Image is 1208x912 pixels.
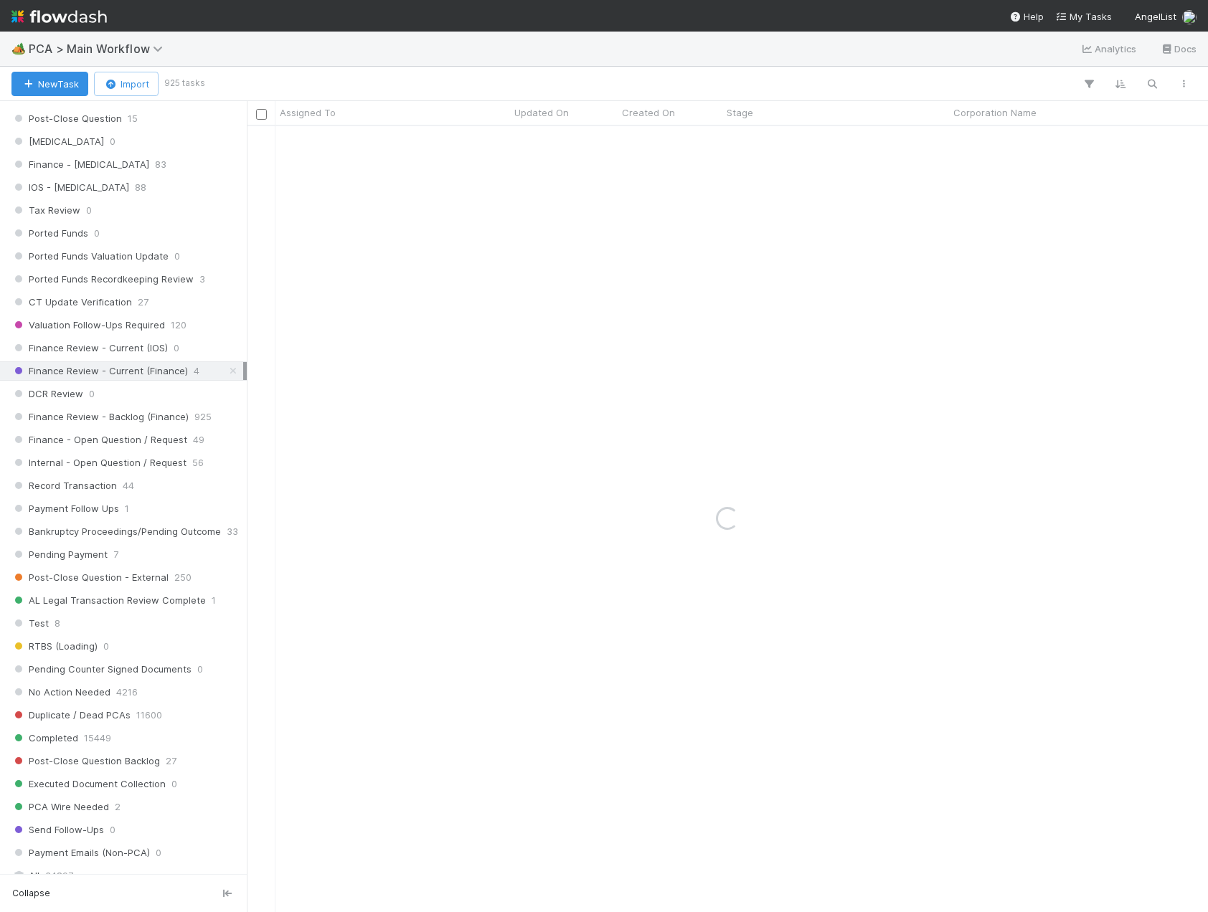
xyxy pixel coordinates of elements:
[174,569,192,586] span: 250
[11,224,88,242] span: Ported Funds
[11,706,131,724] span: Duplicate / Dead PCAs
[197,660,203,678] span: 0
[194,362,199,380] span: 4
[193,431,204,449] span: 49
[11,179,129,196] span: IOS - [MEDICAL_DATA]
[156,844,161,862] span: 0
[86,201,92,219] span: 0
[171,316,187,334] span: 120
[11,270,194,288] span: Ported Funds Recordkeeping Review
[110,821,115,839] span: 0
[135,179,146,196] span: 88
[138,293,148,311] span: 27
[11,408,189,426] span: Finance Review - Backlog (Finance)
[11,867,243,885] div: All
[174,247,180,265] span: 0
[164,77,205,90] small: 925 tasks
[11,72,88,96] button: NewTask
[11,614,49,632] span: Test
[11,110,122,128] span: Post-Close Question
[11,683,110,701] span: No Action Needed
[227,523,238,541] span: 33
[29,42,170,56] span: PCA > Main Workflow
[110,133,115,151] span: 0
[1135,11,1176,22] span: AngelList
[1182,10,1197,24] img: avatar_c0d2ec3f-77e2-40ea-8107-ee7bdb5edede.png
[11,798,109,816] span: PCA Wire Needed
[125,500,129,518] span: 1
[94,72,159,96] button: Import
[11,821,104,839] span: Send Follow-Ups
[103,637,109,655] span: 0
[11,660,192,678] span: Pending Counter Signed Documents
[727,105,753,120] span: Stage
[116,683,138,701] span: 4216
[11,362,188,380] span: Finance Review - Current (Finance)
[11,156,149,174] span: Finance - [MEDICAL_DATA]
[11,592,206,609] span: AL Legal Transaction Review Complete
[199,270,205,288] span: 3
[11,133,104,151] span: [MEDICAL_DATA]
[280,105,336,120] span: Assigned To
[11,454,187,472] span: Internal - Open Question / Request
[11,42,26,54] span: 🏕️
[11,500,119,518] span: Payment Follow Ups
[174,339,179,357] span: 0
[1055,11,1112,22] span: My Tasks
[11,477,117,495] span: Record Transaction
[514,105,569,120] span: Updated On
[11,339,168,357] span: Finance Review - Current (IOS)
[194,408,212,426] span: 925
[11,775,166,793] span: Executed Document Collection
[11,546,108,564] span: Pending Payment
[11,729,78,747] span: Completed
[11,523,221,541] span: Bankruptcy Proceedings/Pending Outcome
[1160,40,1197,57] a: Docs
[11,293,132,311] span: CT Update Verification
[155,156,166,174] span: 83
[212,592,216,609] span: 1
[12,887,50,900] span: Collapse
[953,105,1037,120] span: Corporation Name
[89,385,95,403] span: 0
[171,775,177,793] span: 0
[11,201,80,219] span: Tax Review
[192,454,204,472] span: 56
[55,614,60,632] span: 8
[1080,40,1137,57] a: Analytics
[1055,9,1112,24] a: My Tasks
[113,546,118,564] span: 7
[622,105,675,120] span: Created On
[11,4,107,29] img: logo-inverted-e16ddd16eac7371096b0.svg
[166,752,176,770] span: 27
[11,316,165,334] span: Valuation Follow-Ups Required
[45,867,73,885] span: 34897
[11,385,83,403] span: DCR Review
[94,224,100,242] span: 0
[11,247,169,265] span: Ported Funds Valuation Update
[84,729,111,747] span: 15449
[115,798,121,816] span: 2
[11,637,98,655] span: RTBS (Loading)
[11,844,150,862] span: Payment Emails (Non-PCA)
[11,431,187,449] span: Finance - Open Question / Request
[11,569,169,586] span: Post-Close Question - External
[136,706,162,724] span: 11600
[11,752,160,770] span: Post-Close Question Backlog
[256,109,267,120] input: Toggle All Rows Selected
[128,110,138,128] span: 15
[1009,9,1044,24] div: Help
[123,477,134,495] span: 44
